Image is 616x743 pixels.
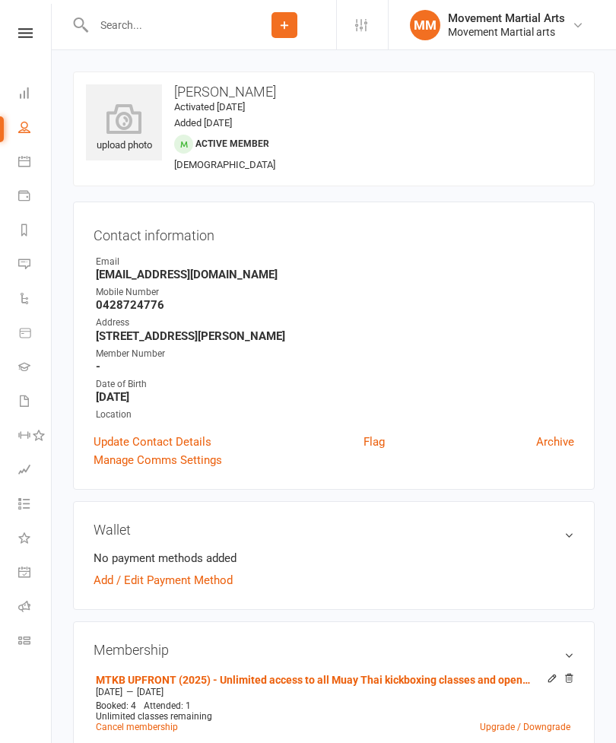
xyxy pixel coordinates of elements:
[18,522,52,557] a: What's New
[89,14,233,36] input: Search...
[536,433,574,451] a: Archive
[86,84,582,100] h3: [PERSON_NAME]
[96,408,574,422] div: Location
[137,687,164,697] span: [DATE]
[410,10,440,40] div: MM
[18,146,52,180] a: Calendar
[174,101,245,113] time: Activated [DATE]
[195,138,269,149] span: Active member
[18,78,52,112] a: Dashboard
[94,222,574,243] h3: Contact information
[18,557,52,591] a: General attendance kiosk mode
[86,103,162,154] div: upload photo
[94,549,574,567] li: No payment methods added
[94,642,574,658] h3: Membership
[174,159,275,170] span: [DEMOGRAPHIC_DATA]
[96,285,574,300] div: Mobile Number
[174,117,232,129] time: Added [DATE]
[448,11,565,25] div: Movement Martial Arts
[144,700,191,711] span: Attended: 1
[96,700,136,711] span: Booked: 4
[94,433,211,451] a: Update Contact Details
[96,377,574,392] div: Date of Birth
[96,390,574,404] strong: [DATE]
[94,522,574,538] h3: Wallet
[18,625,52,659] a: Class kiosk mode
[94,571,233,589] a: Add / Edit Payment Method
[96,674,532,686] a: MTKB UPFRONT (2025) - Unlimited access to all Muay Thai kickboxing classes and open mat classes
[96,255,574,269] div: Email
[96,347,574,361] div: Member Number
[96,268,574,281] strong: [EMAIL_ADDRESS][DOMAIN_NAME]
[18,180,52,214] a: Payments
[480,722,570,732] a: Upgrade / Downgrade
[96,329,574,343] strong: [STREET_ADDRESS][PERSON_NAME]
[96,711,212,722] span: Unlimited classes remaining
[94,451,222,469] a: Manage Comms Settings
[96,687,122,697] span: [DATE]
[18,214,52,249] a: Reports
[18,112,52,146] a: People
[18,317,52,351] a: Product Sales
[96,722,178,732] a: Cancel membership
[364,433,385,451] a: Flag
[96,360,574,373] strong: -
[96,316,574,330] div: Address
[448,25,565,39] div: Movement Martial arts
[18,591,52,625] a: Roll call kiosk mode
[18,454,52,488] a: Assessments
[92,686,574,698] div: —
[96,298,574,312] strong: 0428724776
